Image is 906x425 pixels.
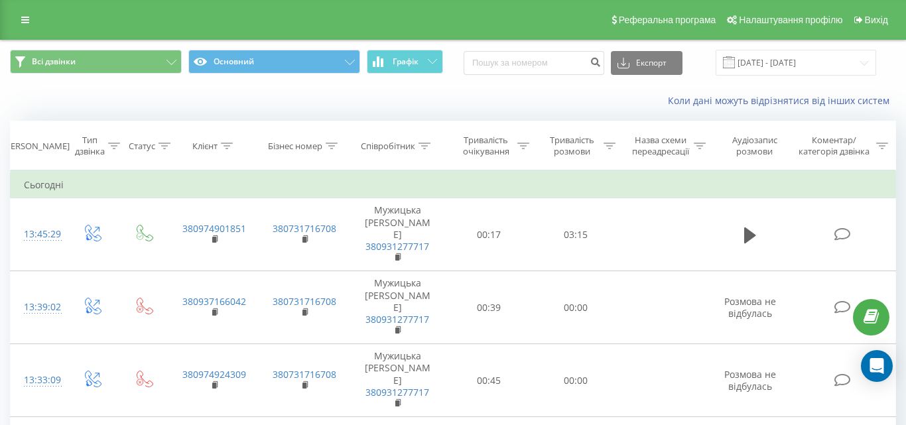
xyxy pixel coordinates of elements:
td: Сьогодні [11,172,896,198]
td: Мужицька [PERSON_NAME] [349,198,446,271]
a: 380731716708 [273,368,336,381]
a: 380974924309 [182,368,246,381]
div: Бізнес номер [268,141,322,152]
div: Аудіозапис розмови [721,135,789,157]
button: Експорт [611,51,682,75]
td: 03:15 [533,198,619,271]
div: Тип дзвінка [75,135,105,157]
div: 13:33:09 [24,367,52,393]
div: 13:45:29 [24,221,52,247]
span: Розмова не відбулась [724,368,776,393]
div: Клієнт [192,141,218,152]
td: 00:39 [446,271,532,344]
div: 13:39:02 [24,294,52,320]
button: Основний [188,50,360,74]
div: Співробітник [361,141,415,152]
a: 380974901851 [182,222,246,235]
a: 380731716708 [273,222,336,235]
a: Коли дані можуть відрізнятися вiд інших систем [668,94,896,107]
div: [PERSON_NAME] [3,141,70,152]
a: 380931277717 [365,386,429,398]
span: Всі дзвінки [32,56,76,67]
div: Open Intercom Messenger [861,350,893,382]
a: 380937166042 [182,295,246,308]
div: Тривалість розмови [545,135,600,157]
input: Пошук за номером [464,51,604,75]
td: Мужицька [PERSON_NAME] [349,271,446,344]
span: Графік [393,57,419,66]
div: Тривалість очікування [458,135,513,157]
a: 380731716708 [273,295,336,308]
span: Реферальна програма [619,15,716,25]
span: Розмова не відбулась [724,295,776,320]
a: 380931277717 [365,240,429,253]
span: Налаштування профілю [739,15,842,25]
td: 00:17 [446,198,532,271]
div: Коментар/категорія дзвінка [795,135,873,157]
button: Графік [367,50,443,74]
a: 380931277717 [365,313,429,326]
td: 00:00 [533,344,619,417]
button: Всі дзвінки [10,50,182,74]
span: Вихід [865,15,888,25]
td: 00:45 [446,344,532,417]
td: Мужицька [PERSON_NAME] [349,344,446,417]
div: Назва схеми переадресації [631,135,690,157]
div: Статус [129,141,155,152]
td: 00:00 [533,271,619,344]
